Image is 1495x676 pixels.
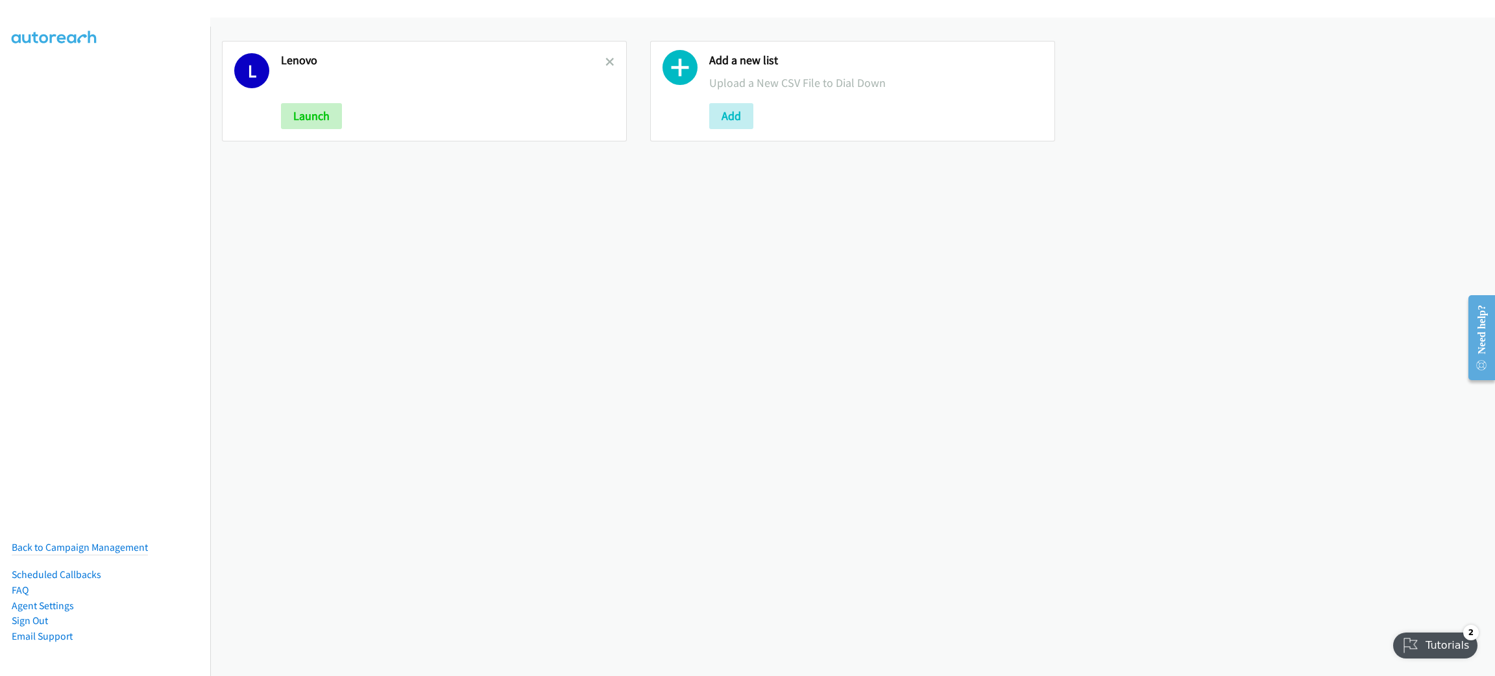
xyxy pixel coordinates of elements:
a: Back to Campaign Management [12,541,148,553]
h2: Add a new list [709,53,1043,68]
iframe: Checklist [1385,620,1485,666]
a: Email Support [12,630,73,642]
button: Launch [281,103,342,129]
a: Sign Out [12,614,48,627]
a: Agent Settings [12,599,74,612]
h1: L [234,53,269,88]
iframe: Resource Center [1457,286,1495,389]
button: Add [709,103,753,129]
a: Scheduled Callbacks [12,568,101,581]
h2: Lenovo [281,53,605,68]
a: FAQ [12,584,29,596]
p: Upload a New CSV File to Dial Down [709,74,1043,91]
